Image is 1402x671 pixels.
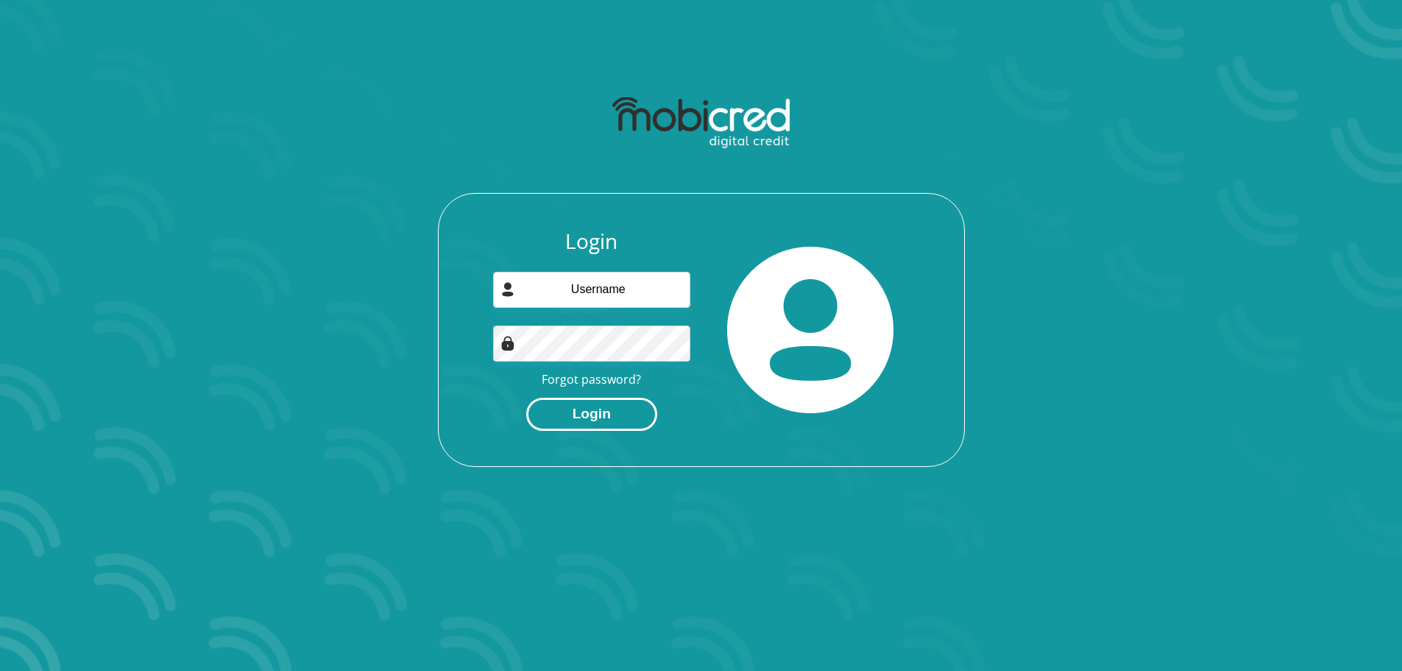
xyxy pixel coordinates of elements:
img: mobicred logo [612,97,790,149]
a: Forgot password? [542,371,641,387]
h3: Login [493,229,690,254]
input: Username [493,272,690,308]
img: user-icon image [500,282,515,297]
img: Image [500,336,515,351]
button: Login [526,398,657,431]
